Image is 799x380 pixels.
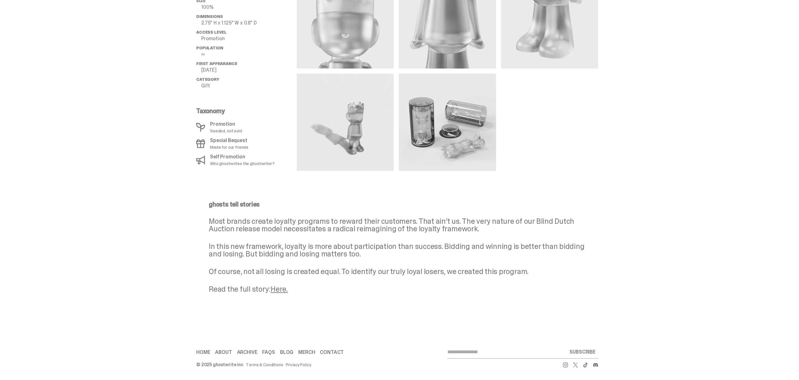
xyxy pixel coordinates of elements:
a: Blog [280,350,293,355]
p: Who ghostwrites the ghostwriter? [210,161,275,166]
p: Self Promotion [210,154,275,159]
p: ∞ [201,52,297,57]
a: Merch [298,350,315,355]
div: © 2025 ghostwrite inc [196,362,243,367]
p: Of course, not all losing is created equal. To identify our truly loyal losers, we created this p... [209,268,586,275]
span: Access Level [196,30,227,35]
p: 2.75" H x 1.125" W x 0.8" D [201,20,297,25]
a: Archive [237,350,257,355]
p: Seeded, not sold [210,129,242,133]
p: Made for our friends [210,145,248,149]
span: Category [196,77,219,82]
a: About [215,350,232,355]
span: Population [196,45,223,51]
p: Taxonomy [196,108,293,114]
p: Most brands create loyalty programs to reward their customers. That ain’t us. The very nature of ... [209,218,586,233]
img: media gallery image [297,74,394,171]
button: SUBSCRIBE [567,346,598,358]
p: [DATE] [201,68,297,73]
img: media gallery image [399,74,496,171]
p: Special Bequest [210,138,248,143]
a: Here. [271,284,288,294]
p: 100% [201,5,297,10]
a: Privacy Policy [286,362,311,367]
a: Home [196,350,210,355]
a: FAQs [262,350,275,355]
span: First Appearance [196,61,237,66]
span: Dimensions [196,14,223,19]
p: Promotion [201,36,297,41]
p: In this new framework, loyalty is more about participation than success. Bidding and winning is b... [209,243,586,258]
p: Read the full story: [209,285,586,293]
a: Terms & Conditions [246,362,283,367]
p: ghosts tell stories [209,201,586,207]
p: Promotion [210,122,242,127]
p: Gift [201,83,297,88]
a: Contact [320,350,344,355]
